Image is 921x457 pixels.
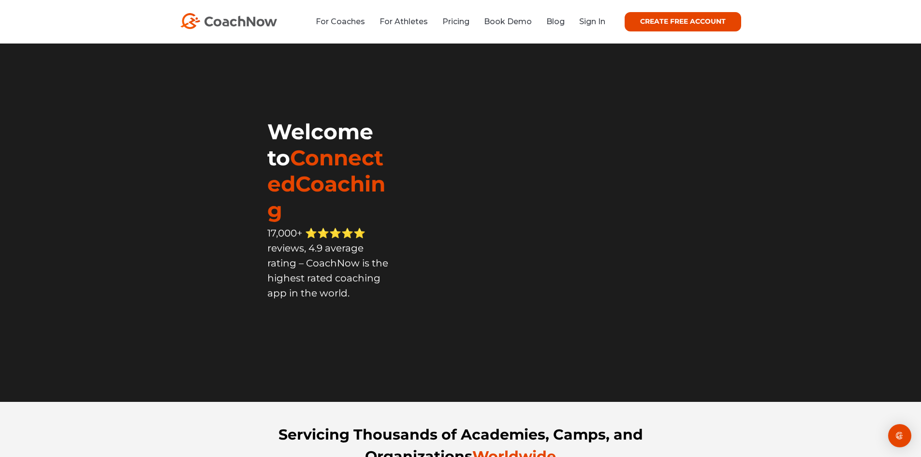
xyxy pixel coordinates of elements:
a: For Athletes [380,17,428,26]
a: Blog [546,17,565,26]
div: Open Intercom Messenger [888,424,911,447]
a: CREATE FREE ACCOUNT [625,12,741,31]
h1: Welcome to [267,118,391,223]
a: Sign In [579,17,605,26]
span: 17,000+ ⭐️⭐️⭐️⭐️⭐️ reviews, 4.9 average rating – CoachNow is the highest rated coaching app in th... [267,227,388,299]
a: Book Demo [484,17,532,26]
span: ConnectedCoaching [267,145,385,223]
img: CoachNow Logo [180,13,277,29]
a: For Coaches [316,17,365,26]
iframe: Embedded CTA [267,319,388,344]
a: Pricing [442,17,469,26]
